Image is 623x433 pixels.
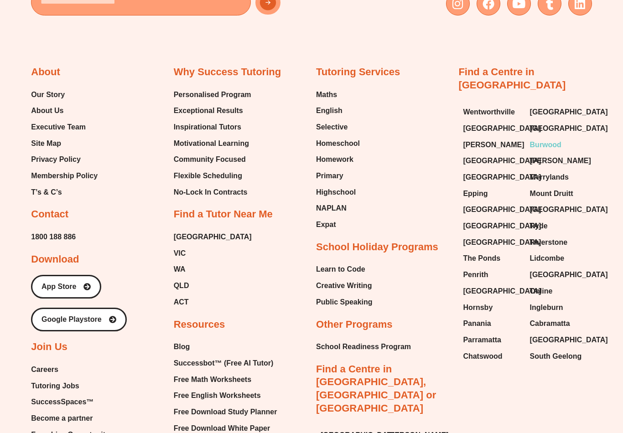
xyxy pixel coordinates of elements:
span: Site Map [31,137,61,150]
a: Merrylands [530,170,587,184]
span: [GEOGRAPHIC_DATA] [463,284,541,298]
span: NAPLAN [316,201,347,215]
a: [GEOGRAPHIC_DATA] [463,219,520,233]
a: [GEOGRAPHIC_DATA] [530,122,587,135]
span: [GEOGRAPHIC_DATA] [530,105,608,119]
span: Tutoring Jobs [31,379,79,393]
h2: Find a Tutor Near Me [174,208,273,221]
span: Google Playstore [42,316,102,323]
a: [GEOGRAPHIC_DATA] [463,203,520,216]
span: [GEOGRAPHIC_DATA] [530,268,608,282]
a: Wentworthville [463,105,520,119]
span: VIC [174,247,186,260]
a: Find a Centre in [GEOGRAPHIC_DATA], [GEOGRAPHIC_DATA] or [GEOGRAPHIC_DATA] [316,363,436,414]
span: [GEOGRAPHIC_DATA] [463,154,541,168]
span: Careers [31,363,58,376]
span: No-Lock In Contracts [174,186,248,199]
span: Hornsby [463,301,493,314]
span: Community Focused [174,153,246,166]
a: Membership Policy [31,169,98,183]
a: Inspirational Tutors [174,120,251,134]
h2: About [31,66,60,79]
span: Free Download Study Planner [174,405,277,419]
span: The Ponds [463,252,500,265]
a: Burwood [530,138,587,152]
a: Careers [31,363,109,376]
a: 1800 188 886 [31,230,76,244]
span: Free Math Worksheets [174,373,251,387]
span: Become a partner [31,412,93,425]
a: [GEOGRAPHIC_DATA] [463,284,520,298]
span: [GEOGRAPHIC_DATA] [530,122,608,135]
a: Ryde [530,219,587,233]
span: Public Speaking [316,295,373,309]
span: App Store [42,283,76,290]
a: Hornsby [463,301,520,314]
a: Tutoring Jobs [31,379,109,393]
a: Online [530,284,587,298]
span: Epping [463,187,488,201]
a: [PERSON_NAME] [463,138,520,152]
a: Become a partner [31,412,109,425]
a: ACT [174,295,252,309]
span: Penrith [463,268,488,282]
span: SuccessSpaces™ [31,395,93,409]
span: [GEOGRAPHIC_DATA] [463,170,541,184]
span: Highschool [316,186,356,199]
h2: Download [31,253,79,266]
a: Blog [174,340,283,354]
a: About Us [31,104,98,118]
span: [PERSON_NAME] [463,138,524,152]
a: No-Lock In Contracts [174,186,251,199]
a: Chatswood [463,350,520,363]
a: NAPLAN [316,201,360,215]
span: Riverstone [530,236,568,249]
a: T’s & C’s [31,186,98,199]
span: English [316,104,343,118]
a: Successbot™ (Free AI Tutor) [174,356,283,370]
a: [GEOGRAPHIC_DATA] [463,170,520,184]
span: [PERSON_NAME] [530,154,591,168]
span: [GEOGRAPHIC_DATA] [463,236,541,249]
span: Burwood [530,138,561,152]
h2: Tutoring Services [316,66,400,79]
span: Homework [316,153,353,166]
a: [GEOGRAPHIC_DATA] [530,203,587,216]
a: Maths [316,88,360,102]
span: Primary [316,169,343,183]
span: Creative Writing [316,279,372,293]
span: T’s & C’s [31,186,62,199]
a: Site Map [31,137,98,150]
span: [GEOGRAPHIC_DATA] [174,230,252,244]
a: Learn to Code [316,263,373,276]
a: Homeschool [316,137,360,150]
a: Cabramatta [530,317,587,330]
span: Inspirational Tutors [174,120,241,134]
a: Highschool [316,186,360,199]
span: Blog [174,340,190,354]
span: ACT [174,295,189,309]
span: Free English Worksheets [174,389,261,402]
span: Ingleburn [530,301,563,314]
a: Privacy Policy [31,153,98,166]
span: Wentworthville [463,105,515,119]
span: [GEOGRAPHIC_DATA] [530,203,608,216]
a: [GEOGRAPHIC_DATA] [530,105,587,119]
span: [GEOGRAPHIC_DATA] [463,203,541,216]
span: Chatswood [463,350,502,363]
span: Selective [316,120,348,134]
a: Mount Druitt [530,187,587,201]
span: Learn to Code [316,263,365,276]
span: Cabramatta [530,317,570,330]
a: Exceptional Results [174,104,251,118]
a: VIC [174,247,252,260]
span: Our Story [31,88,65,102]
h2: Resources [174,318,225,331]
span: Executive Team [31,120,86,134]
a: [PERSON_NAME] [530,154,587,168]
span: QLD [174,279,189,293]
span: Motivational Learning [174,137,249,150]
a: School Readiness Program [316,340,411,354]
